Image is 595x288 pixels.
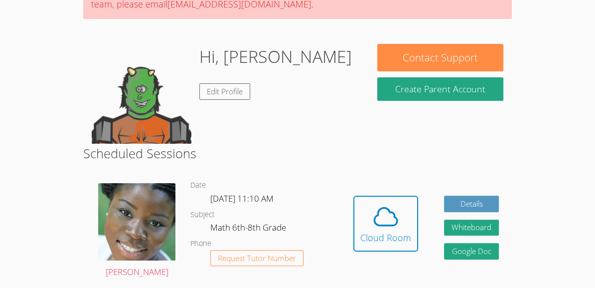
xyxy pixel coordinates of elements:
[360,231,411,245] div: Cloud Room
[210,193,274,204] span: [DATE] 11:10 AM
[83,144,512,163] h2: Scheduled Sessions
[98,183,175,261] img: 1000004422.jpg
[190,179,206,192] dt: Date
[210,250,303,267] button: Request Tutor Number
[199,44,352,69] h1: Hi, [PERSON_NAME]
[444,243,499,260] a: Google Doc
[190,209,215,221] dt: Subject
[377,77,503,101] button: Create Parent Account
[353,196,418,252] button: Cloud Room
[199,83,250,100] a: Edit Profile
[98,183,175,280] a: [PERSON_NAME]
[210,221,288,238] dd: Math 6th-8th Grade
[444,196,499,212] a: Details
[92,44,191,144] img: default.png
[190,238,211,250] dt: Phone
[377,44,503,71] button: Contact Support
[218,255,296,262] span: Request Tutor Number
[444,220,499,236] button: Whiteboard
